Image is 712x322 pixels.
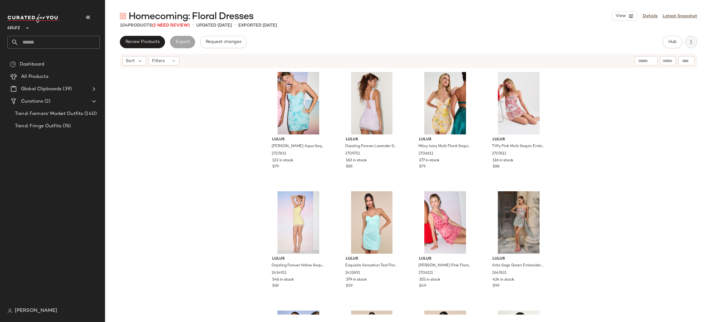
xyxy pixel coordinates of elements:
span: 2706611 [418,151,433,157]
p: Exported [DATE] [238,22,277,29]
span: $49 [419,283,426,289]
span: [PERSON_NAME] Aqua Sequin Beaded Lace-Up Mini Dress [272,144,324,149]
span: $79 [419,164,426,170]
span: $69 [272,283,279,289]
span: Lulus [419,256,471,262]
span: 104 [120,23,128,28]
img: 13017881_2706111.jpg [414,191,476,254]
span: Aritz Sage Green Embroidered Sash Strapless Mini Dress [492,263,544,269]
span: Mitzy Ivory Multi Floral Sequin Lace-Up Mini Dress [418,144,471,149]
button: Request changes [200,36,247,48]
span: Trend: Farmers' Market Outfits [15,110,83,117]
span: (140) [83,110,97,117]
span: [PERSON_NAME] Pink Floral Mesh Ruched Mini Dress [418,263,471,269]
span: 2709751 [345,151,360,157]
p: updated [DATE] [196,22,232,29]
button: View [612,11,638,21]
span: 2434911 [272,270,286,276]
span: Lulus [272,256,324,262]
span: [PERSON_NAME] [15,307,57,315]
span: (2 Need Review) [152,23,190,28]
span: (2) [43,98,50,105]
img: 13017501_2707611.jpg [488,72,550,134]
span: • [234,22,236,29]
span: $79 [272,164,279,170]
span: $59 [346,283,353,289]
img: 2709751_02_front_2025-07-23.jpg [341,72,403,134]
span: 116 in stock [493,158,513,163]
img: 13017561_2706611.jpg [414,72,476,134]
span: Tiffy Pink Multi Sequin Embroidered Strapless Mini Dress [492,144,544,149]
span: Dashboard [20,61,44,68]
img: svg%3e [120,13,126,19]
span: 2707631 [272,151,286,157]
span: 2647631 [492,270,506,276]
span: Homecoming: Floral Dresses [129,11,253,23]
span: Lulus [493,256,545,262]
span: Review Products [125,40,160,44]
span: $99 [493,283,499,289]
img: 13017581_2434911.jpg [267,191,329,254]
span: $85 [346,164,353,170]
span: Lulus [346,137,398,142]
span: 122 in stock [272,158,293,163]
img: 11793221_2431891.jpg [341,191,403,254]
span: Trend: Fringe Outfits [15,123,61,130]
span: 163 in stock [346,158,367,163]
span: Filters [152,58,165,64]
span: 355 in stock [419,277,440,283]
span: Lulus [346,256,398,262]
span: 379 in stock [346,277,367,283]
span: 546 in stock [272,277,294,283]
span: Hub [668,40,677,44]
span: Global Clipboards [21,86,61,93]
span: 2431891 [345,270,360,276]
span: Lulus [493,137,545,142]
span: 2707611 [492,151,506,157]
img: 13017821_2707631.jpg [267,72,329,134]
span: 2706111 [418,270,433,276]
span: 424 in stock [493,277,514,283]
img: svg%3e [7,308,12,313]
span: Dazzling Forever Lavender Sequin Beaded Bodycon Mini Dress [345,144,397,149]
span: View [615,14,626,19]
a: Latest Snapshot [663,13,697,19]
img: 12794461_2647631.jpg [488,191,550,254]
img: svg%3e [10,61,16,67]
span: Lulus [272,137,324,142]
span: 277 in stock [419,158,439,163]
span: Curations [21,98,43,105]
span: Request changes [206,40,241,44]
span: Lulus [419,137,471,142]
span: (76) [61,123,71,130]
div: Products [120,22,190,29]
button: Hub [663,36,682,48]
span: Exquisite Sensation Teal Floral Embroidered Strapless Mini Dress [345,263,397,269]
span: Dazzling Forever Yellow Sequin Beaded Bodycon Mini Dress [272,263,324,269]
span: (39) [61,86,72,93]
span: • [192,22,194,29]
img: cfy_white_logo.C9jOOHJF.svg [7,14,60,23]
a: Details [643,13,658,19]
span: Lulus [7,21,20,32]
button: Review Products [120,36,165,48]
span: $88 [493,164,499,170]
span: Sort [126,58,135,64]
span: All Products [21,73,49,80]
